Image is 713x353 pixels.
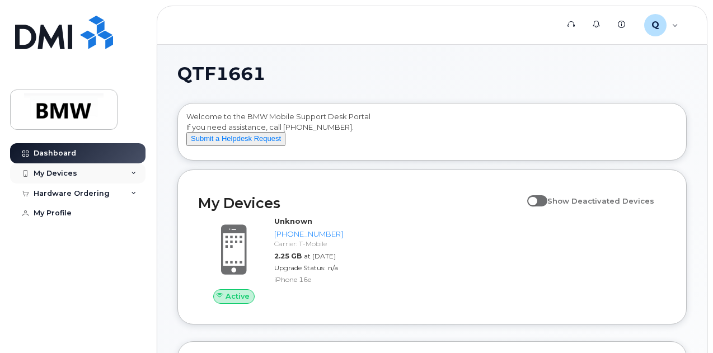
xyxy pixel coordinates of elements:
[226,291,250,302] span: Active
[274,239,343,248] div: Carrier: T-Mobile
[274,229,343,239] div: [PHONE_NUMBER]
[186,132,285,146] button: Submit a Helpdesk Request
[274,275,343,284] div: iPhone 16e
[186,134,285,143] a: Submit a Helpdesk Request
[198,216,345,303] a: ActiveUnknown[PHONE_NUMBER]Carrier: T-Mobile2.25 GBat [DATE]Upgrade Status:n/aiPhone 16e
[328,263,338,272] span: n/a
[527,190,536,199] input: Show Deactivated Devices
[274,216,312,225] strong: Unknown
[177,65,265,82] span: QTF1661
[186,111,678,156] div: Welcome to the BMW Mobile Support Desk Portal If you need assistance, call [PHONE_NUMBER].
[547,196,654,205] span: Show Deactivated Devices
[664,304,705,345] iframe: Messenger Launcher
[274,252,302,260] span: 2.25 GB
[304,252,336,260] span: at [DATE]
[274,263,326,272] span: Upgrade Status:
[198,195,522,211] h2: My Devices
